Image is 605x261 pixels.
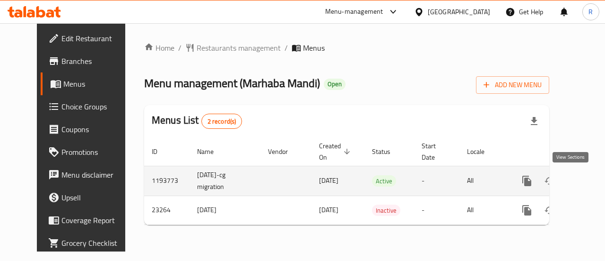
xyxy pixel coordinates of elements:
span: Locale [467,146,497,157]
div: [GEOGRAPHIC_DATA] [428,7,490,17]
td: [DATE]-cg migration [190,166,260,196]
span: Inactive [372,205,400,216]
span: [DATE] [319,174,338,187]
a: Choice Groups [41,95,138,118]
a: Grocery Checklist [41,232,138,254]
span: Active [372,176,396,187]
li: / [178,42,181,54]
span: Restaurants management [197,42,281,54]
span: Menu disclaimer [61,169,130,180]
div: Menu-management [325,6,383,18]
span: Name [197,146,226,157]
td: [DATE] [190,196,260,225]
button: more [516,199,538,222]
span: Created On [319,140,353,163]
span: Coverage Report [61,215,130,226]
td: All [459,196,508,225]
span: Coupons [61,124,130,135]
span: ID [152,146,170,157]
span: Open [324,80,346,88]
span: Branches [61,55,130,67]
a: Edit Restaurant [41,27,138,50]
td: 23264 [144,196,190,225]
a: Coverage Report [41,209,138,232]
span: Start Date [422,140,448,163]
span: Edit Restaurant [61,33,130,44]
span: [DATE] [319,204,338,216]
div: Open [324,79,346,90]
span: Menu management ( Marhaba Mandi ) [144,72,320,94]
div: Total records count [201,114,242,129]
td: 1193773 [144,166,190,196]
button: Change Status [538,170,561,192]
li: / [285,42,288,54]
span: Upsell [61,192,130,203]
button: Add New Menu [476,76,549,94]
span: R [588,7,593,17]
div: Inactive [372,205,400,216]
a: Promotions [41,141,138,163]
button: Change Status [538,199,561,222]
a: Menus [41,72,138,95]
a: Home [144,42,174,54]
td: - [414,196,459,225]
a: Menu disclaimer [41,163,138,186]
span: Grocery Checklist [61,237,130,249]
span: Add New Menu [484,79,542,91]
button: more [516,170,538,192]
nav: breadcrumb [144,42,549,54]
span: 2 record(s) [202,117,242,126]
a: Restaurants management [185,42,281,54]
span: Status [372,146,403,157]
td: - [414,166,459,196]
span: Menus [303,42,325,54]
a: Upsell [41,186,138,209]
span: Promotions [61,146,130,158]
span: Menus [63,78,130,90]
span: Choice Groups [61,101,130,112]
a: Branches [41,50,138,72]
h2: Menus List [152,113,242,129]
span: Vendor [268,146,300,157]
td: All [459,166,508,196]
a: Coupons [41,118,138,141]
